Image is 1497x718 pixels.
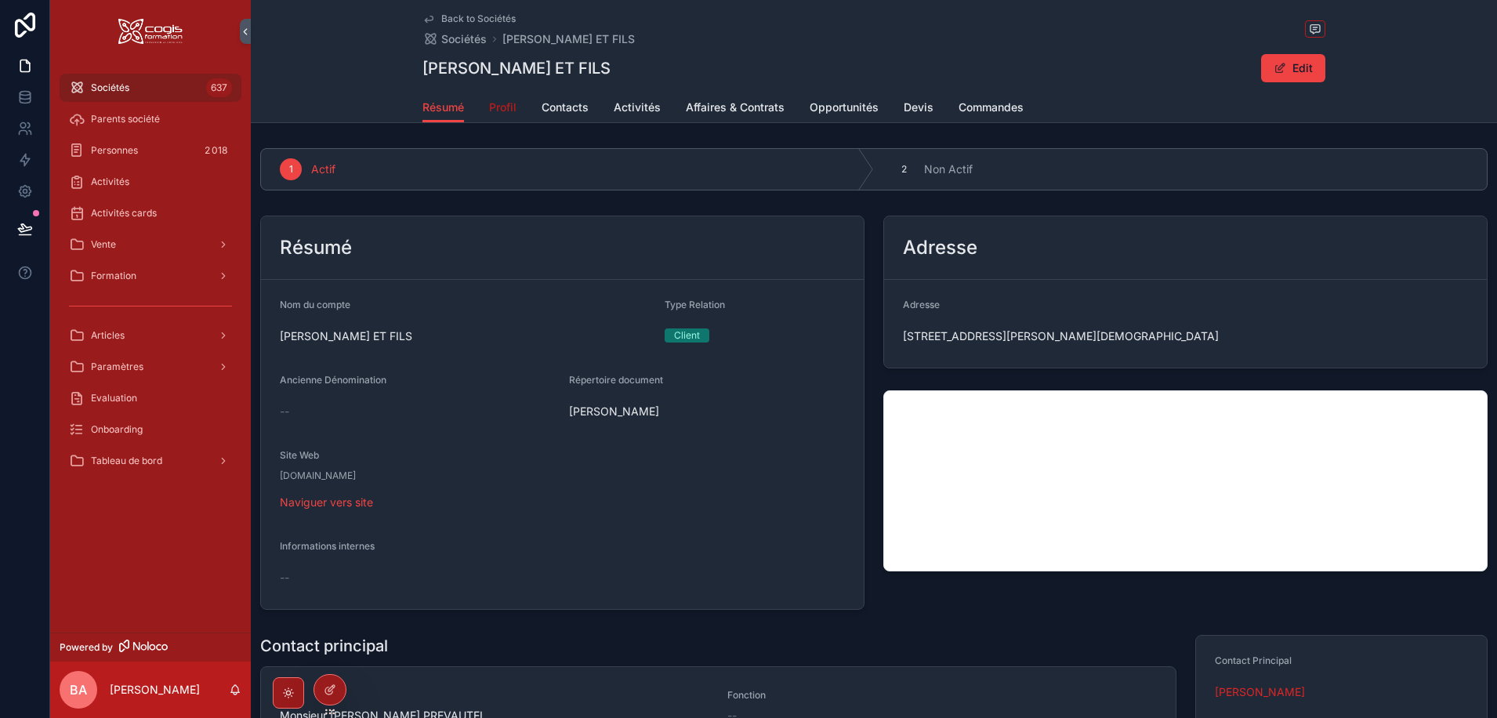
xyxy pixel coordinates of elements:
[60,136,241,165] a: Personnes2 018
[280,470,356,482] span: [DOMAIN_NAME]
[60,230,241,259] a: Vente
[686,100,785,115] span: Affaires & Contrats
[502,31,635,47] a: [PERSON_NAME] ET FILS
[441,31,487,47] span: Sociétés
[91,455,162,467] span: Tableau de bord
[91,423,143,436] span: Onboarding
[280,299,350,310] span: Nom du compte
[60,74,241,102] a: Sociétés637
[280,328,652,344] span: [PERSON_NAME] ET FILS
[727,689,1156,702] span: Fonction
[422,93,464,123] a: Résumé
[686,93,785,125] a: Affaires & Contrats
[422,31,487,47] a: Sociétés
[60,321,241,350] a: Articles
[959,93,1024,125] a: Commandes
[91,270,136,282] span: Formation
[903,235,977,260] h2: Adresse
[311,161,335,177] span: Actif
[91,361,143,373] span: Paramètres
[674,328,700,343] div: Client
[280,449,319,461] span: Site Web
[91,207,157,219] span: Activités cards
[60,641,113,654] span: Powered by
[280,495,373,509] a: Naviguer vers site
[810,100,879,115] span: Opportunités
[1215,684,1305,700] a: [PERSON_NAME]
[1261,54,1325,82] button: Edit
[289,163,293,176] span: 1
[91,392,137,404] span: Evaluation
[924,161,973,177] span: Non Actif
[569,404,846,419] span: [PERSON_NAME]
[70,680,87,699] span: BA
[489,100,517,115] span: Profil
[91,176,129,188] span: Activités
[60,447,241,475] a: Tableau de bord
[1215,655,1292,666] span: Contact Principal
[91,113,160,125] span: Parents société
[60,262,241,290] a: Formation
[489,93,517,125] a: Profil
[60,199,241,227] a: Activités cards
[280,235,352,260] h2: Résumé
[614,93,661,125] a: Activités
[91,238,116,251] span: Vente
[50,63,251,495] div: scrollable content
[665,299,725,310] span: Type Relation
[569,374,663,386] span: Répertoire document
[280,689,709,702] span: Nom
[60,105,241,133] a: Parents société
[903,328,1468,344] span: [STREET_ADDRESS][PERSON_NAME][DEMOGRAPHIC_DATA]
[810,93,879,125] a: Opportunités
[542,93,589,125] a: Contacts
[441,13,516,25] span: Back to Sociétés
[206,78,232,97] div: 637
[60,384,241,412] a: Evaluation
[614,100,661,115] span: Activités
[60,415,241,444] a: Onboarding
[904,100,933,115] span: Devis
[904,93,933,125] a: Devis
[901,163,907,176] span: 2
[91,144,138,157] span: Personnes
[200,141,232,160] div: 2 018
[280,540,375,552] span: Informations internes
[91,82,129,94] span: Sociétés
[422,57,611,79] h1: [PERSON_NAME] ET FILS
[280,570,289,586] span: --
[422,100,464,115] span: Résumé
[60,168,241,196] a: Activités
[542,100,589,115] span: Contacts
[60,353,241,381] a: Paramètres
[422,13,516,25] a: Back to Sociétés
[260,635,388,657] h1: Contact principal
[110,682,200,698] p: [PERSON_NAME]
[959,100,1024,115] span: Commandes
[280,374,386,386] span: Ancienne Dénomination
[280,404,289,419] span: --
[903,299,940,310] span: Adresse
[118,19,183,44] img: App logo
[50,633,251,662] a: Powered by
[91,329,125,342] span: Articles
